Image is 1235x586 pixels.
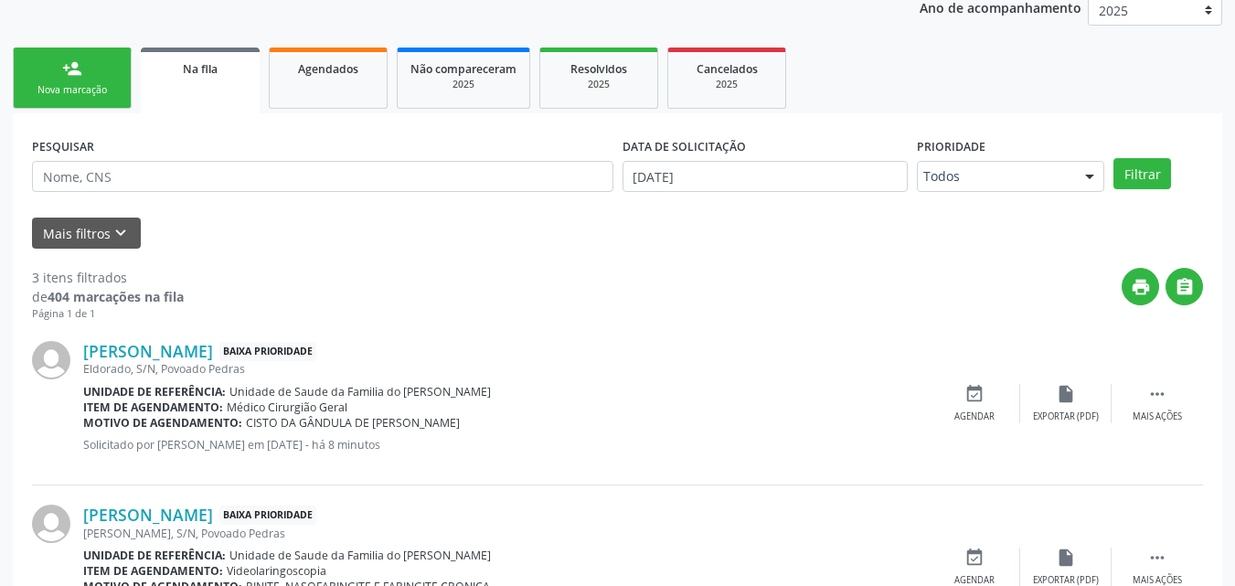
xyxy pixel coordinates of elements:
label: DATA DE SOLICITAÇÃO [623,133,746,161]
span: Baixa Prioridade [219,342,316,361]
span: Agendados [298,61,358,77]
div: Eldorado, S/N, Povoado Pedras [83,361,929,377]
i:  [1147,384,1167,404]
span: Não compareceram [410,61,516,77]
i: insert_drive_file [1056,384,1076,404]
span: Médico Cirurgião Geral [227,400,347,415]
span: Resolvidos [570,61,627,77]
button: Mais filtroskeyboard_arrow_down [32,218,141,250]
div: de [32,287,184,306]
i: event_available [964,384,985,404]
div: [PERSON_NAME], S/N, Povoado Pedras [83,526,929,541]
input: Nome, CNS [32,161,613,192]
div: Exportar (PDF) [1033,410,1099,423]
span: Baixa Prioridade [219,506,316,525]
a: [PERSON_NAME] [83,505,213,525]
div: 2025 [553,78,644,91]
i: print [1131,277,1151,297]
button:  [1166,268,1203,305]
div: Nova marcação [27,83,118,97]
b: Unidade de referência: [83,548,226,563]
i: event_available [964,548,985,568]
button: Filtrar [1113,158,1171,189]
span: CISTO DA GÂNDULA DE [PERSON_NAME] [246,415,460,431]
span: Cancelados [697,61,758,77]
p: Solicitado por [PERSON_NAME] em [DATE] - há 8 minutos [83,437,929,453]
label: Prioridade [917,133,985,161]
b: Unidade de referência: [83,384,226,400]
i: insert_drive_file [1056,548,1076,568]
img: img [32,341,70,379]
span: Todos [923,167,1067,186]
span: Na fila [183,61,218,77]
span: Unidade de Saude da Familia do [PERSON_NAME] [229,384,491,400]
i: keyboard_arrow_down [111,223,131,243]
button: print [1122,268,1159,305]
i:  [1175,277,1195,297]
div: 2025 [410,78,516,91]
input: Selecione um intervalo [623,161,909,192]
div: Agendar [954,410,995,423]
label: PESQUISAR [32,133,94,161]
span: Unidade de Saude da Familia do [PERSON_NAME] [229,548,491,563]
div: 2025 [681,78,772,91]
div: person_add [62,59,82,79]
b: Item de agendamento: [83,563,223,579]
b: Item de agendamento: [83,400,223,415]
div: Página 1 de 1 [32,306,184,322]
span: Videolaringoscopia [227,563,326,579]
a: [PERSON_NAME] [83,341,213,361]
strong: 404 marcações na fila [48,288,184,305]
div: Mais ações [1133,410,1182,423]
b: Motivo de agendamento: [83,415,242,431]
div: 3 itens filtrados [32,268,184,287]
i:  [1147,548,1167,568]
